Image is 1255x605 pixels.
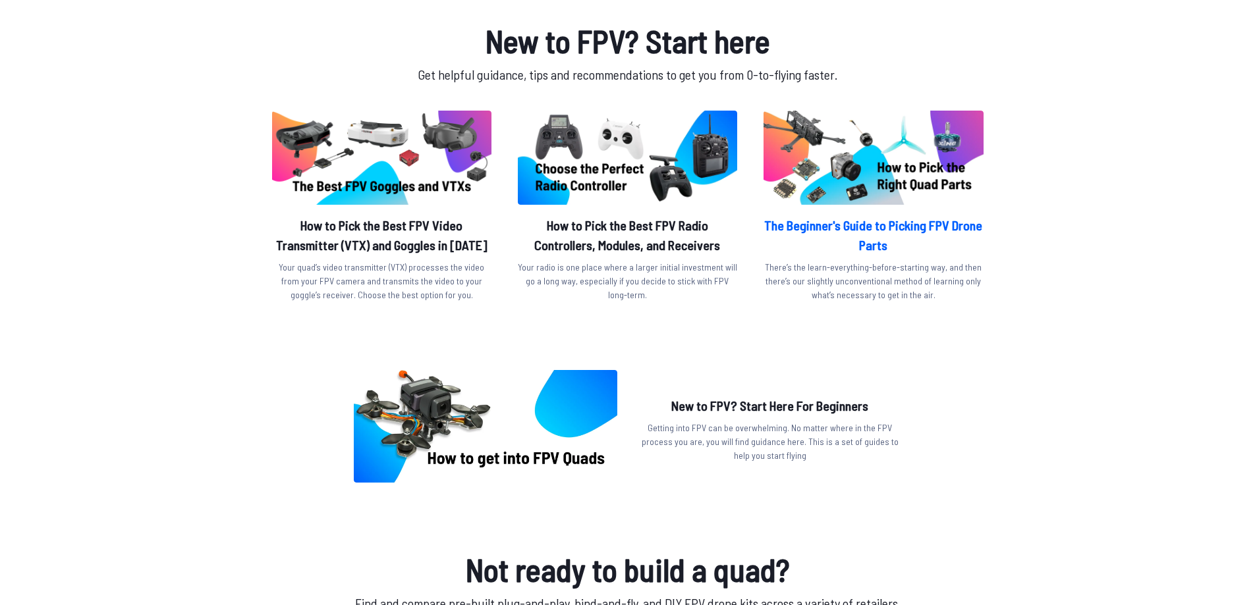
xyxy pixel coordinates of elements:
[764,111,983,307] a: image of postThe Beginner's Guide to Picking FPV Drone PartsThere’s the learn-everything-before-s...
[269,65,986,84] p: Get helpful guidance, tips and recommendations to get you from 0-to-flying faster.
[518,111,737,205] img: image of post
[269,17,986,65] h1: New to FPV? Start here
[518,111,737,307] a: image of postHow to Pick the Best FPV Radio Controllers, Modules, and ReceiversYour radio is one ...
[269,546,986,593] h1: Not ready to build a quad?
[272,215,491,255] h2: How to Pick the Best FPV Video Transmitter (VTX) and Goggles in [DATE]
[764,215,983,255] h2: The Beginner's Guide to Picking FPV Drone Parts
[764,260,983,302] p: There’s the learn-everything-before-starting way, and then there’s our slightly unconventional me...
[354,370,617,483] img: image of post
[272,111,491,307] a: image of postHow to Pick the Best FPV Video Transmitter (VTX) and Goggles in [DATE]Your quad’s vi...
[272,260,491,302] p: Your quad’s video transmitter (VTX) processes the video from your FPV camera and transmits the vi...
[354,370,902,483] a: image of postNew to FPV? Start Here For BeginnersGetting into FPV can be overwhelming. No matter ...
[272,111,491,205] img: image of post
[518,215,737,255] h2: How to Pick the Best FPV Radio Controllers, Modules, and Receivers
[638,421,902,462] p: Getting into FPV can be overwhelming. No matter where in the FPV process you are, you will find g...
[764,111,983,205] img: image of post
[518,260,737,302] p: Your radio is one place where a larger initial investment will go a long way, especially if you d...
[638,396,902,415] h2: New to FPV? Start Here For Beginners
